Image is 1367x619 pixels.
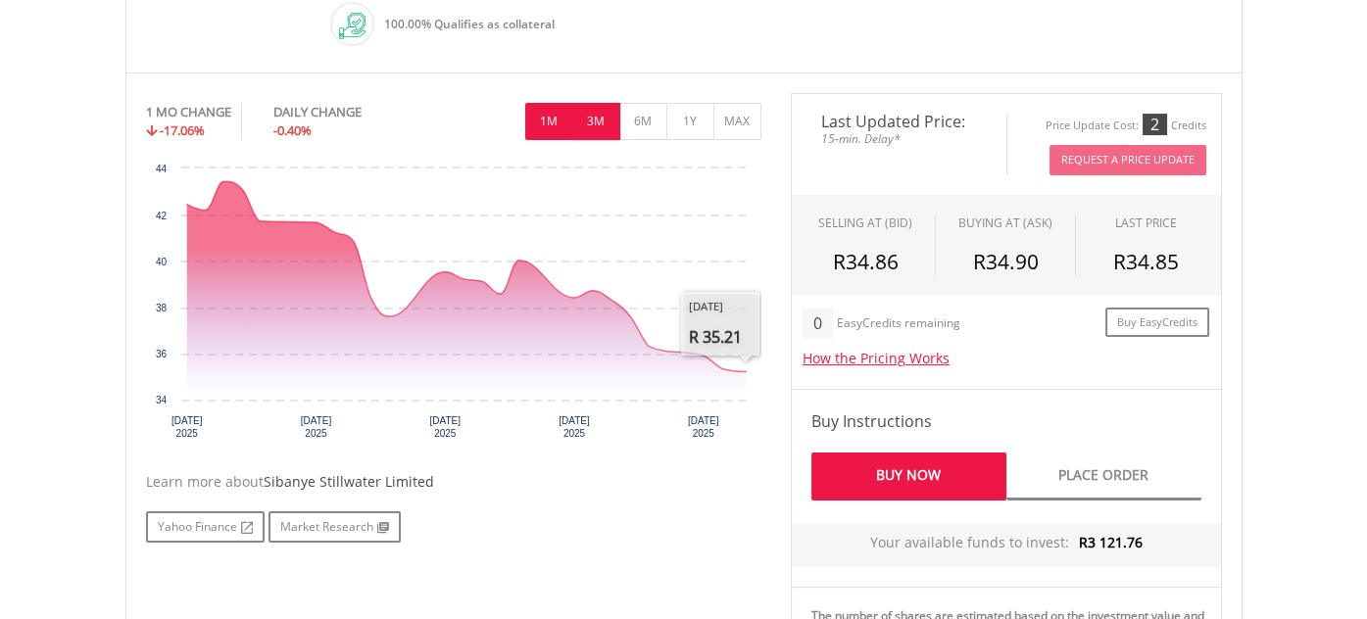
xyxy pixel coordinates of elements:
button: 1M [525,103,573,140]
div: Your available funds to invest: [792,523,1221,567]
span: BUYING AT (ASK) [958,214,1052,231]
a: How the Pricing Works [803,349,950,367]
span: R34.90 [972,248,1038,275]
button: MAX [713,103,761,140]
a: Buy Now [811,452,1006,500]
span: R34.85 [1113,248,1179,275]
div: Credits [1171,119,1206,133]
text: 40 [155,257,167,267]
button: 6M [619,103,667,140]
div: SELLING AT (BID) [818,214,912,231]
div: Learn more about [146,472,761,492]
span: 100.00% Qualifies as collateral [384,16,555,32]
text: 34 [155,395,167,405]
text: 42 [155,211,167,221]
span: -17.06% [160,121,205,139]
a: Market Research [269,511,401,543]
button: 3M [572,103,620,140]
a: Place Order [1006,452,1201,500]
button: Request A Price Update [1050,145,1206,175]
text: [DATE] 2025 [429,415,461,439]
div: Chart. Highcharts interactive chart. [146,159,761,452]
svg: Interactive chart [146,159,761,452]
text: 44 [155,164,167,174]
span: R3 121.76 [1079,533,1143,551]
text: 36 [155,349,167,359]
a: Yahoo Finance [146,511,265,543]
span: 15-min. Delay* [806,129,992,148]
a: Buy EasyCredits [1105,308,1209,338]
div: LAST PRICE [1115,214,1177,231]
h4: Buy Instructions [811,409,1201,433]
span: Sibanye Stillwater Limited [264,472,434,491]
div: 1 MO CHANGE [146,103,231,121]
div: DAILY CHANGE [273,103,427,121]
button: 1Y [666,103,714,140]
span: -0.40% [273,121,312,139]
img: collateral-qualifying-green.svg [339,13,366,39]
text: [DATE] 2025 [559,415,590,439]
div: 0 [803,308,833,339]
text: [DATE] 2025 [687,415,718,439]
span: Last Updated Price: [806,114,992,129]
div: Price Update Cost: [1046,119,1139,133]
text: [DATE] 2025 [171,415,202,439]
span: R34.86 [833,248,899,275]
text: 38 [155,303,167,313]
div: EasyCredits remaining [837,316,960,333]
text: [DATE] 2025 [300,415,331,439]
div: 2 [1143,114,1167,135]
